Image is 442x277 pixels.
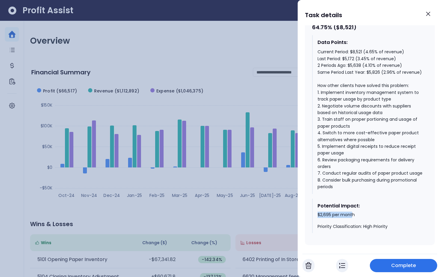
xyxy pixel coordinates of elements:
[318,39,423,46] div: Data Points:
[422,7,435,20] button: Close
[318,212,423,230] div: $2,695 per month Priority Classification: High Priority
[305,262,312,269] img: Cancel Task
[312,17,428,30] div: Task 1 : : Paper Purchases Increased by 64.75% ($8,521)
[391,262,416,269] span: Complete
[370,259,437,272] button: Complete
[318,202,423,210] div: Potential Impact:
[339,262,345,269] img: In Progress
[318,48,423,190] div: Current Period: $8,521 (4.65% of revenue) Last Period: $5,172 (3.45% of revenue) 2 Periods Ago: $...
[305,10,342,20] h1: Task details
